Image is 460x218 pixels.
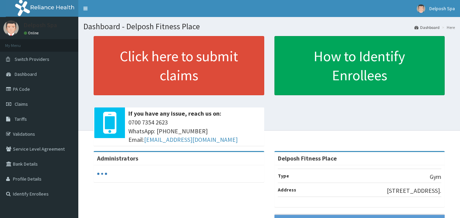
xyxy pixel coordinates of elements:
[15,116,27,122] span: Tariffs
[278,187,296,193] b: Address
[15,101,28,107] span: Claims
[97,169,107,179] svg: audio-loading
[128,110,221,117] b: If you have any issue, reach us on:
[274,36,445,95] a: How to Identify Enrollees
[15,56,49,62] span: Switch Providers
[128,118,261,144] span: 0700 7354 2623 WhatsApp: [PHONE_NUMBER] Email:
[430,172,441,181] p: Gym
[417,4,425,13] img: User Image
[24,22,57,28] p: Delposh Spa
[94,36,264,95] a: Click here to submit claims
[278,154,337,162] strong: Delposh Fitness Place
[387,186,441,195] p: [STREET_ADDRESS].
[440,24,455,30] li: Here
[278,173,289,179] b: Type
[429,5,455,12] span: Delposh Spa
[97,154,138,162] b: Administrators
[83,22,455,31] h1: Dashboard - Delposh Fitness Place
[3,20,19,36] img: User Image
[414,24,440,30] a: Dashboard
[24,31,40,35] a: Online
[144,136,238,144] a: [EMAIL_ADDRESS][DOMAIN_NAME]
[15,71,37,77] span: Dashboard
